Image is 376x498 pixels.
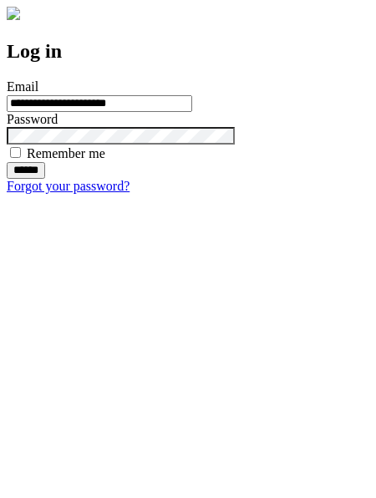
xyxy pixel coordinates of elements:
label: Password [7,112,58,126]
h2: Log in [7,40,369,63]
a: Forgot your password? [7,179,130,193]
label: Remember me [27,146,105,160]
label: Email [7,79,38,94]
img: logo-4e3dc11c47720685a147b03b5a06dd966a58ff35d612b21f08c02c0306f2b779.png [7,7,20,20]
